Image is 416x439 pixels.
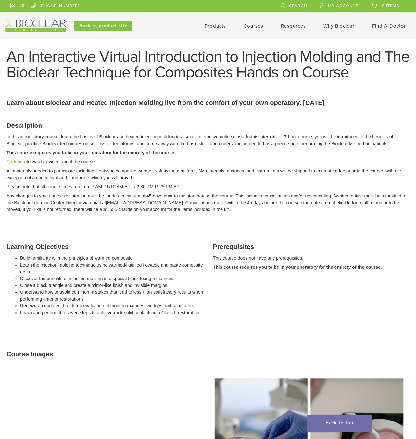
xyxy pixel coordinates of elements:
h3: Prerequisites [213,242,410,252]
a: Find A Doctor [372,23,406,29]
li: Learn the injection molding technique using warmed/liquified flowable and paste composite resin [20,262,203,275]
a: Resources [281,23,306,29]
li: Understand how to avoid common mistakes that lead to less-than-satisfactory results when performi... [20,289,203,303]
a: Back To Top [307,415,372,432]
li: Build familiarity with the principles of warmed composite [20,255,203,262]
h3: Course Images [6,349,410,359]
img: Bioclear [5,20,66,32]
h3: Learning Objectives [6,242,203,252]
p: Please note that all course times run from 7 AM PT/10 AM ET to 2:30 PM PT/5 PM ET. [6,184,410,190]
p: Learn about Bioclear and Heated Injection Molding live from the comfort of your own operatory. [D... [6,98,410,108]
span: Search [289,3,307,8]
em: written notice must be submitted to the Bioclear Learning Center Director via email at [EMAIL_ADD... [6,193,406,212]
a: Products [205,23,226,29]
a: Courses [244,23,263,29]
p: This course does not have any prerequisites. [213,255,410,262]
h3: Description [6,121,410,130]
li: Discover the benefits of injection molding into special black triangle matrices [20,275,203,282]
span: 0 items [382,3,399,8]
span: Any changes to your course registration must be made a minimum of 45 days prior to the start date... [6,193,336,198]
strong: This course requires you to be in your operatory for the entirety of the course. [6,150,175,155]
li: Learn and perform the seven steps to achieve rock-solid contacts in a Class II restoration [20,309,203,316]
a: Why Bioclear [323,23,355,29]
a: Click here [6,159,27,164]
p: to watch a video about the course! [6,159,410,165]
strong: This course requires you to be in your operatory for the entirety of the course. [213,265,382,270]
p: In this introductory course, learn the basics of Bioclear and heated injection molding in a small... [6,134,410,147]
a: Back to product site [74,21,132,31]
p: All materials needed to participate including Heatsync composite warmer, soft tissue dentiform, 3... [6,168,410,181]
h1: An Interactive Virtual Introduction to Injection Molding and The Bioclear Technique for Composite... [6,49,410,80]
li: Receive an updated, hands-on evaluation of modern matrices, wedges and separators [20,303,203,309]
span: My Account [328,3,359,8]
li: Close a black triangle and create a mirror-like finish and invisible margins [20,282,203,289]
